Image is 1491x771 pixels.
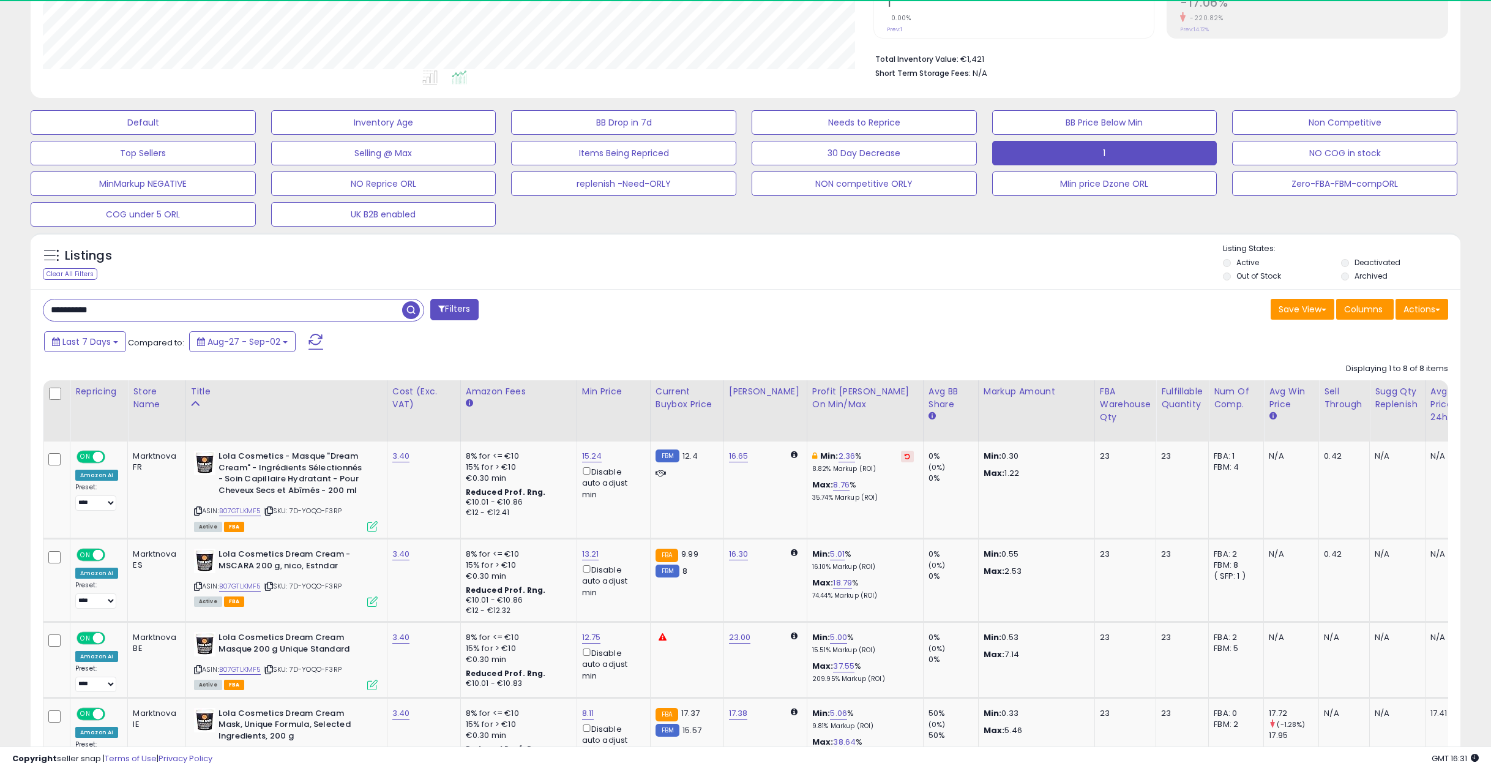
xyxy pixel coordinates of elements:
button: Default [31,110,256,135]
a: 18.79 [833,577,852,589]
div: 8% for <= €10 [466,451,567,462]
a: 8.76 [833,479,850,491]
div: ASIN: [194,632,378,689]
div: Avg Win Price 24h. [1430,385,1475,424]
img: 51UoZy0qlBL._SL40_.jpg [194,708,215,732]
small: (0%) [929,462,946,472]
div: Profit [PERSON_NAME] on Min/Max [812,385,918,411]
small: Amazon Fees. [466,398,473,409]
div: % [812,661,914,683]
small: Avg Win Price. [1269,411,1276,422]
div: N/A [1375,708,1416,719]
button: 30 Day Decrease [752,141,977,165]
strong: Max: [984,724,1005,736]
div: 8% for <= €10 [466,549,567,560]
div: % [812,480,914,502]
img: 51UoZy0qlBL._SL40_.jpg [194,632,215,656]
div: N/A [1269,451,1309,462]
span: Last 7 Days [62,336,111,348]
button: Actions [1396,299,1448,320]
div: 17.95 [1269,730,1318,741]
a: 16.65 [729,450,749,462]
button: Inventory Age [271,110,496,135]
div: Markup Amount [984,385,1089,398]
span: 17.37 [681,707,700,719]
div: N/A [1269,632,1309,643]
div: €0.30 min [466,571,567,582]
div: Clear All Filters [43,268,97,280]
p: 8.82% Markup (ROI) [812,465,914,473]
div: €10.01 - €10.86 [466,595,567,606]
span: FBA [224,680,245,690]
div: FBM: 4 [1214,462,1254,473]
small: Prev: 1 [887,26,902,33]
small: FBM [656,565,679,577]
div: N/A [1375,451,1416,462]
small: FBM [656,449,679,462]
b: Lola Cosmetics Dream Cream Masque 200 g Unique Standard [219,632,367,658]
b: Lola Cosmetics Dream Cream Mask, Unique Formula, Selected Ingredients, 200 g [219,708,367,745]
div: 0.42 [1324,549,1360,560]
button: Aug-27 - Sep-02 [189,331,296,352]
a: 3.40 [392,707,410,720]
div: Amazon AI [75,727,118,738]
b: Min: [812,548,831,560]
a: 2.36 [839,450,856,462]
div: ASIN: [194,549,378,606]
button: BB Price Below Min [992,110,1217,135]
div: 15% for > €10 [466,719,567,730]
span: OFF [103,452,123,462]
span: All listings currently available for purchase on Amazon [194,522,222,532]
button: Zero-FBA-FBM-compORL [1232,171,1457,196]
span: ON [78,633,93,644]
div: Store Name [133,385,180,411]
b: Lola Cosmetics - Masque "Dream Cream" - Ingrédients Sélectionnés - Soin Capillaire Hydratant - Po... [219,451,367,499]
div: €12 - €12.32 [466,606,567,616]
b: Reduced Prof. Rng. [466,585,546,595]
strong: Min: [984,631,1002,643]
a: Terms of Use [105,753,157,764]
div: 0% [929,571,978,582]
a: 5.01 [830,548,845,560]
div: FBA: 2 [1214,549,1254,560]
div: 0% [929,654,978,665]
span: FBA [224,596,245,607]
small: (-1.28%) [1277,720,1305,729]
p: 9.81% Markup (ROI) [812,722,914,731]
div: 0% [929,451,978,462]
small: Avg BB Share. [929,411,936,422]
div: Marktnova FR [133,451,176,473]
div: Marktnova BE [133,632,176,654]
small: (0%) [929,560,946,570]
div: FBM: 5 [1214,643,1254,654]
a: B07GTLKMF5 [219,664,261,675]
a: B07GTLKMF5 [219,506,261,516]
label: Archived [1355,271,1388,281]
div: Disable auto adjust min [582,563,641,598]
small: FBA [656,708,678,721]
p: 0.33 [984,708,1085,719]
div: 8% for <= €10 [466,632,567,643]
li: €1,421 [875,51,1439,66]
div: 23 [1100,451,1146,462]
button: Columns [1336,299,1394,320]
b: Total Inventory Value: [875,54,958,64]
div: % [812,708,914,731]
div: Cost (Exc. VAT) [392,385,455,411]
b: Short Term Storage Fees: [875,68,971,78]
div: Amazon Fees [466,385,572,398]
p: 74.44% Markup (ROI) [812,592,914,600]
div: 50% [929,730,978,741]
b: Reduced Prof. Rng. [466,487,546,497]
p: 0.30 [984,451,1085,462]
div: Min Price [582,385,645,398]
button: NO Reprice ORL [271,171,496,196]
th: The percentage added to the cost of goods (COGS) that forms the calculator for Min & Max prices. [807,380,923,442]
span: 8 [682,565,687,577]
button: UK B2B enabled [271,202,496,227]
div: Marktnova ES [133,549,176,571]
span: | SKU: 7D-YOQO-F3RP [263,506,342,516]
p: 209.95% Markup (ROI) [812,675,914,683]
div: 23 [1100,632,1146,643]
a: 15.24 [582,450,602,462]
